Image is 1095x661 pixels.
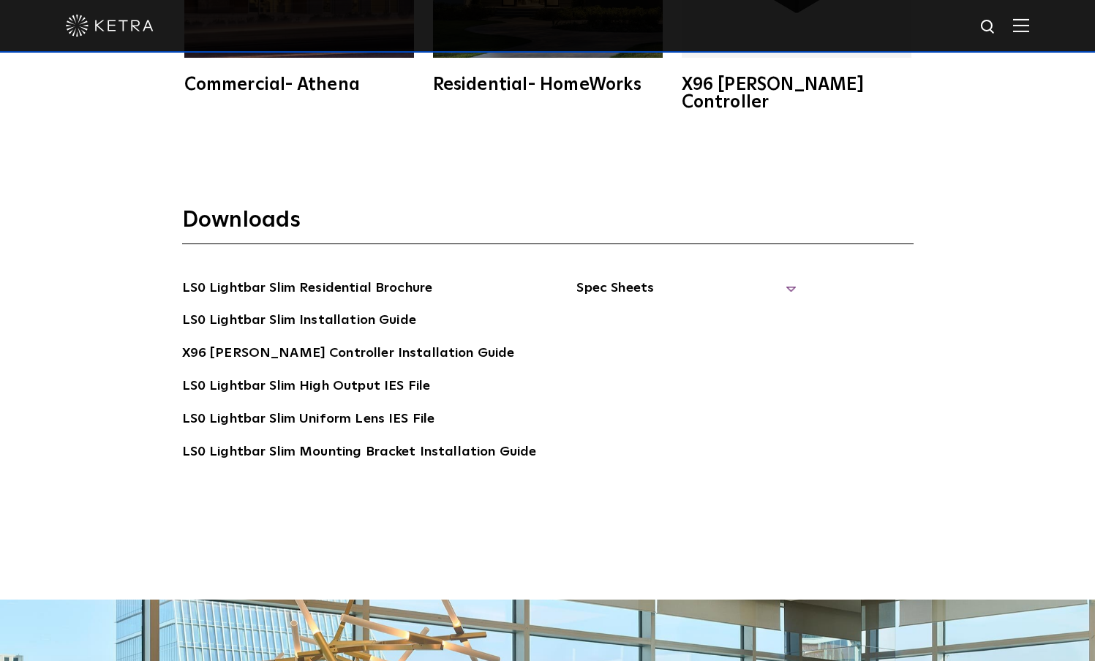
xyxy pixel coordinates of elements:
[182,409,435,432] a: LS0 Lightbar Slim Uniform Lens IES File
[182,442,537,465] a: LS0 Lightbar Slim Mounting Bracket Installation Guide
[184,76,414,94] div: Commercial- Athena
[182,310,416,333] a: LS0 Lightbar Slim Installation Guide
[66,15,154,37] img: ketra-logo-2019-white
[182,376,431,399] a: LS0 Lightbar Slim High Output IES File
[182,343,515,366] a: X96 [PERSON_NAME] Controller Installation Guide
[1013,18,1029,32] img: Hamburger%20Nav.svg
[979,18,998,37] img: search icon
[182,278,433,301] a: LS0 Lightbar Slim Residential Brochure
[182,206,914,244] h3: Downloads
[433,76,663,94] div: Residential- HomeWorks
[576,278,796,310] span: Spec Sheets
[682,76,911,111] div: X96 [PERSON_NAME] Controller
